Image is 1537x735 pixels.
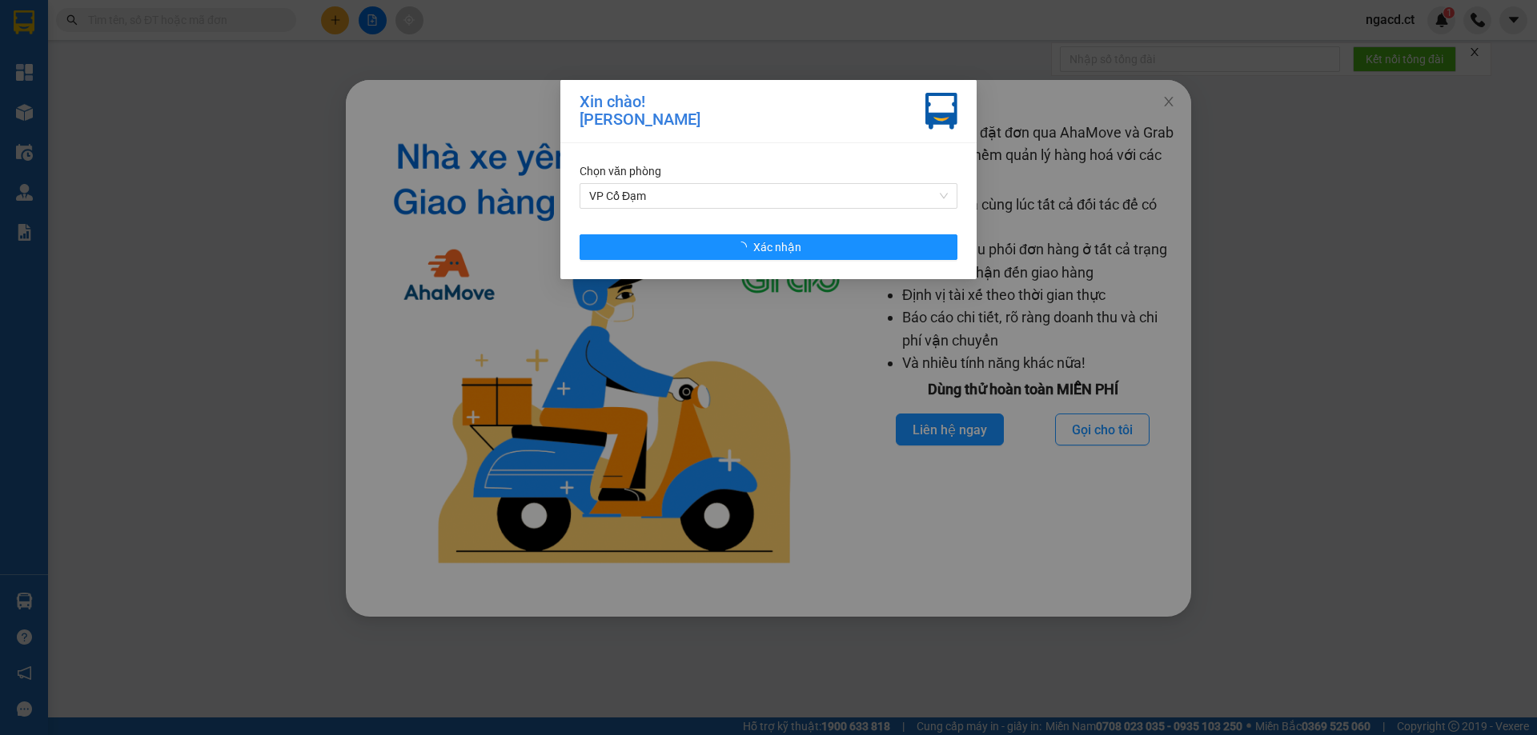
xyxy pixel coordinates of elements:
[753,238,801,256] span: Xác nhận
[580,162,957,180] div: Chọn văn phòng
[736,242,753,253] span: loading
[925,93,957,130] img: vxr-icon
[580,234,957,260] button: Xác nhận
[589,184,948,208] span: VP Cổ Đạm
[580,93,700,130] div: Xin chào! [PERSON_NAME]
